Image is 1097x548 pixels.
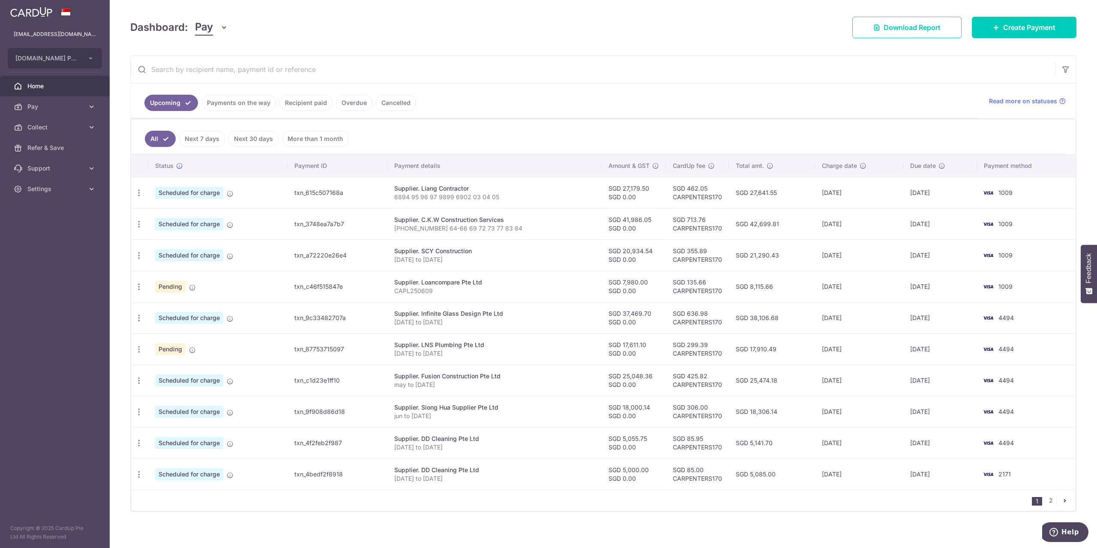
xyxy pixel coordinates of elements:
td: SGD 17,910.49 [729,333,815,365]
img: Bank Card [980,469,997,479]
img: CardUp [10,7,52,17]
th: Payment details [387,155,602,177]
a: Download Report [852,17,962,38]
td: [DATE] [903,427,977,458]
td: SGD 18,000.14 SGD 0.00 [602,396,666,427]
span: Due date [910,162,936,170]
td: txn_3748ea7a7b7 [288,208,387,240]
td: SGD 5,000.00 SGD 0.00 [602,458,666,490]
td: SGD 5,141.70 [729,427,815,458]
span: Status [155,162,174,170]
td: txn_a72220e26e4 [288,240,387,271]
div: Supplier. Fusion Construction Pte Ltd [394,372,595,380]
span: Create Payment [1003,22,1055,33]
img: Bank Card [980,407,997,417]
div: Supplier. DD Cleaning Pte Ltd [394,434,595,443]
td: SGD 18,306.14 [729,396,815,427]
td: SGD 20,934.54 SGD 0.00 [602,240,666,271]
div: Supplier. Loancompare Pte Ltd [394,278,595,287]
td: [DATE] [903,365,977,396]
td: txn_9f908d86d18 [288,396,387,427]
div: Supplier. Infinite Glass Design Pte Ltd [394,309,595,318]
td: SGD 27,179.50 SGD 0.00 [602,177,666,208]
li: 1 [1032,497,1042,506]
td: [DATE] [815,333,903,365]
td: [DATE] [903,208,977,240]
p: [DATE] to [DATE] [394,474,595,483]
td: txn_c1d23e1ff10 [288,365,387,396]
span: 1009 [998,252,1013,259]
td: [DATE] [815,177,903,208]
th: Payment method [977,155,1076,177]
td: [DATE] [903,271,977,302]
span: Scheduled for charge [155,187,223,199]
div: Supplier. DD Cleaning Pte Ltd [394,466,595,474]
td: [DATE] [903,177,977,208]
span: Refer & Save [27,144,84,152]
td: SGD 17,611.10 SGD 0.00 [602,333,666,365]
td: SGD 25,048.36 SGD 0.00 [602,365,666,396]
td: SGD 85.95 CARPENTERS170 [666,427,729,458]
span: 4494 [998,439,1014,446]
nav: pager [1032,490,1075,511]
a: Create Payment [972,17,1076,38]
p: may to [DATE] [394,380,595,389]
td: SGD 135.66 CARPENTERS170 [666,271,729,302]
td: [DATE] [815,208,903,240]
span: 1009 [998,283,1013,290]
td: SGD 299.39 CARPENTERS170 [666,333,729,365]
span: 1009 [998,220,1013,228]
span: Read more on statuses [989,97,1057,105]
span: Collect [27,123,84,132]
span: Total amt. [736,162,764,170]
span: Pending [155,343,186,355]
td: [DATE] [815,396,903,427]
span: Charge date [822,162,857,170]
a: Next 7 days [179,131,225,147]
td: [DATE] [815,427,903,458]
p: 6894 95 96 97 9899 6902 03 04 05 [394,193,595,201]
button: [DOMAIN_NAME] PTE. LTD. [8,48,102,69]
td: [DATE] [903,333,977,365]
td: [DATE] [903,302,977,333]
span: Scheduled for charge [155,312,223,324]
td: SGD 5,085.00 [729,458,815,490]
div: Supplier. LNS Plumbing Pte Ltd [394,341,595,349]
p: [DATE] to [DATE] [394,255,595,264]
span: Pay [195,19,213,36]
span: 2171 [998,470,1011,478]
span: 4494 [998,345,1014,353]
span: Download Report [884,22,941,33]
button: Feedback - Show survey [1081,245,1097,303]
a: 2 [1046,495,1056,506]
td: SGD 713.76 CARPENTERS170 [666,208,729,240]
span: Scheduled for charge [155,218,223,230]
a: Overdue [336,95,372,111]
td: [DATE] [903,458,977,490]
td: [DATE] [815,271,903,302]
p: [DATE] to [DATE] [394,318,595,326]
div: Supplier. SCY Construction [394,247,595,255]
img: Bank Card [980,344,997,354]
td: [DATE] [903,240,977,271]
span: Amount & GST [608,162,650,170]
button: Pay [195,19,228,36]
td: txn_9c33482707a [288,302,387,333]
td: [DATE] [815,458,903,490]
span: Support [27,164,84,173]
p: [PHONE_NUMBER] 64-66 69 72 73 77 83 84 [394,224,595,233]
a: More than 1 month [282,131,349,147]
span: Scheduled for charge [155,437,223,449]
td: [DATE] [815,240,903,271]
span: 4494 [998,377,1014,384]
td: SGD 5,055.75 SGD 0.00 [602,427,666,458]
a: Recipient paid [279,95,333,111]
a: All [145,131,176,147]
a: Payments on the way [201,95,276,111]
span: Home [27,82,84,90]
td: [DATE] [815,365,903,396]
p: [DATE] to [DATE] [394,349,595,358]
td: [DATE] [903,396,977,427]
a: Read more on statuses [989,97,1066,105]
span: 1009 [998,189,1013,196]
